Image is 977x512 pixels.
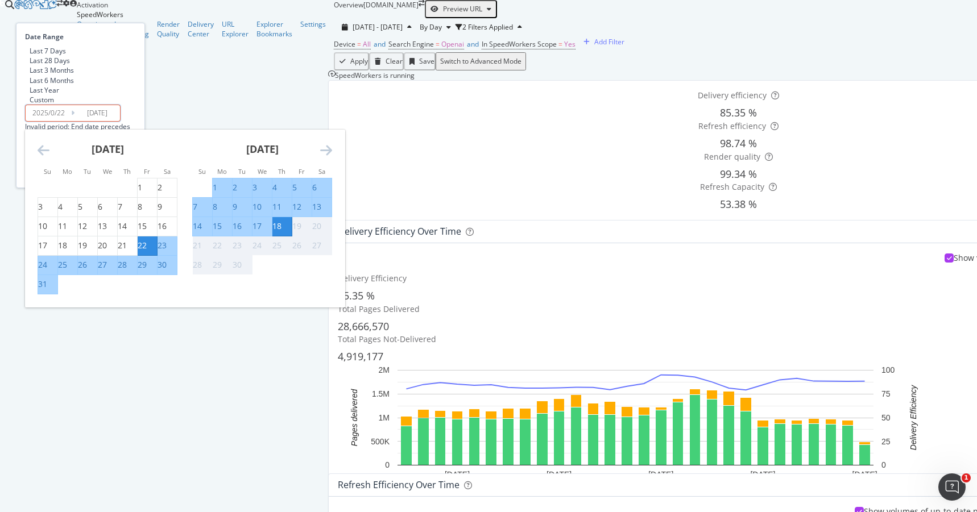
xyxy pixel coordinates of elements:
div: 13 [312,201,321,213]
span: Yes [564,39,576,49]
div: 25 [58,259,67,270]
div: 2 [158,182,162,193]
small: Fr [299,167,305,176]
div: Settings [300,19,326,29]
div: SpeedWorkers is running [335,70,415,80]
div: 6 [98,201,102,213]
span: Search Engine [388,39,434,49]
text: 2M [379,365,390,374]
td: Choose Tuesday, August 5, 2025 as your check-in date. It’s available. [78,197,98,217]
div: 6 [312,182,317,193]
td: Selected as start date. Friday, August 22, 2025 [138,236,158,255]
div: 23 [233,240,242,251]
td: Choose Sunday, August 17, 2025 as your check-in date. It’s available. [38,236,58,255]
small: Th [278,167,285,176]
div: Last 28 Days [30,56,70,65]
div: Apply [350,57,368,65]
div: 14 [118,220,127,232]
td: Not available. Sunday, September 28, 2025 [193,255,213,274]
div: 8 [138,201,142,213]
div: 9 [233,201,237,213]
div: 4 [272,182,277,193]
div: Last 3 Months [25,65,74,75]
div: 17 [38,240,47,251]
td: Selected. Monday, August 25, 2025 [58,255,78,274]
div: 15 [213,220,222,232]
span: Total Pages Not-Delivered [338,334,436,344]
button: Switch to Advanced Mode [436,52,526,70]
input: Start Date [26,105,71,121]
td: Choose Tuesday, August 12, 2025 as your check-in date. It’s available. [78,217,98,236]
div: 17 [252,220,262,232]
span: By Day [420,22,442,32]
div: 14 [193,220,202,232]
text: 1.5M [372,389,390,398]
div: 21 [193,240,202,251]
td: Not available. Monday, September 29, 2025 [213,255,233,274]
div: Add Filter [594,37,624,47]
a: Overview [77,19,106,29]
td: Choose Wednesday, August 6, 2025 as your check-in date. It’s available. [98,197,118,217]
div: Last 28 Days [25,56,74,65]
td: Selected. Monday, September 8, 2025 [213,197,233,217]
text: [DATE] [648,470,673,479]
div: 11 [272,201,281,213]
div: 22 [138,240,147,251]
div: 4 [58,201,63,213]
svg: A chart. [338,364,933,484]
small: Sa [318,167,325,176]
div: 1 [138,182,142,193]
button: Clear [369,52,404,70]
td: Choose Friday, August 1, 2025 as your check-in date. It’s available. [138,178,158,197]
div: Last 6 Months [25,76,74,85]
small: Fr [144,167,150,176]
span: 1 [962,473,971,482]
div: Switch to Advanced Mode [440,57,521,65]
td: Not available. Friday, September 19, 2025 [292,217,312,236]
td: Choose Saturday, August 9, 2025 as your check-in date. It’s available. [158,197,177,217]
td: Selected. Monday, September 15, 2025 [213,217,233,236]
div: Last Year [30,85,59,95]
div: 7 [193,201,197,213]
div: 12 [292,201,301,213]
div: 16 [233,220,242,232]
text: 500K [371,437,390,446]
div: Last 7 Days [30,46,66,56]
div: 18 [272,220,281,232]
td: Not available. Monday, September 22, 2025 [213,236,233,255]
div: Render Quality [157,19,180,39]
td: Choose Monday, August 11, 2025 as your check-in date. It’s available. [58,217,78,236]
div: 8 [213,201,217,213]
div: Refresh Efficiency over time [338,479,459,490]
span: Render quality [704,151,760,162]
td: Choose Friday, August 15, 2025 as your check-in date. It’s available. [138,217,158,236]
text: 1M [379,413,390,422]
span: [DATE] - [DATE] [353,22,403,32]
div: 30 [233,259,242,270]
span: Delivery Efficiency [338,273,407,284]
iframe: Intercom live chat [938,473,966,501]
span: Device [334,39,355,49]
td: Not available. Thursday, September 25, 2025 [272,236,292,255]
button: Save [404,52,436,70]
div: 26 [78,259,87,270]
td: Selected. Wednesday, September 17, 2025 [252,217,272,236]
button: Apply [334,52,369,70]
div: Custom [30,95,54,105]
div: 26 [292,240,301,251]
div: Date Range [25,32,133,41]
small: Mo [217,167,227,176]
span: 99.34 % [720,167,757,181]
span: Refresh efficiency [698,120,766,131]
text: [DATE] [750,470,775,479]
td: Not available. Friday, September 26, 2025 [292,236,312,255]
td: Selected. Tuesday, September 9, 2025 [233,197,252,217]
div: 10 [38,220,47,232]
span: and [467,39,479,49]
small: Tu [84,167,91,176]
small: Su [198,167,206,176]
td: Not available. Saturday, September 27, 2025 [312,236,332,255]
button: Add Filter [576,36,628,47]
text: 0 [385,460,390,469]
div: Inventory Monitoring [114,19,149,39]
